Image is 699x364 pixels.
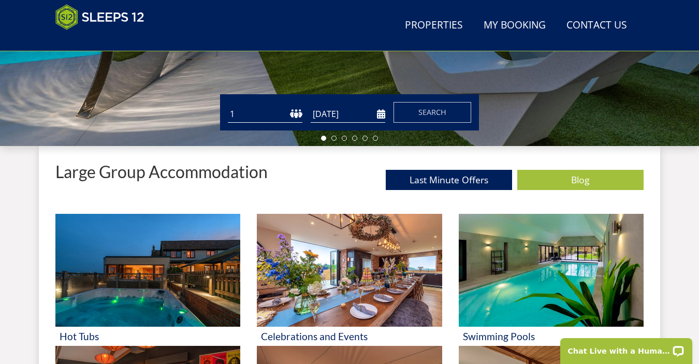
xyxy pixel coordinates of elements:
a: 'Celebrations and Events' - Large Group Accommodation Holiday Ideas Celebrations and Events [257,214,442,346]
img: 'Hot Tubs' - Large Group Accommodation Holiday Ideas [55,214,240,327]
iframe: LiveChat chat widget [554,331,699,364]
span: Search [418,107,446,117]
p: Large Group Accommodation [55,163,268,181]
h3: Celebrations and Events [261,331,438,342]
img: Sleeps 12 [55,4,144,30]
input: Arrival Date [311,106,385,123]
a: 'Hot Tubs' - Large Group Accommodation Holiday Ideas Hot Tubs [55,214,240,346]
a: My Booking [479,14,550,37]
h3: Hot Tubs [60,331,236,342]
h3: Swimming Pools [463,331,639,342]
a: Blog [517,170,644,190]
img: 'Celebrations and Events' - Large Group Accommodation Holiday Ideas [257,214,442,327]
iframe: Customer reviews powered by Trustpilot [50,36,159,45]
a: Contact Us [562,14,631,37]
a: Properties [401,14,467,37]
a: 'Swimming Pools' - Large Group Accommodation Holiday Ideas Swimming Pools [459,214,644,346]
img: 'Swimming Pools' - Large Group Accommodation Holiday Ideas [459,214,644,327]
a: Last Minute Offers [386,170,512,190]
button: Search [394,102,471,123]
